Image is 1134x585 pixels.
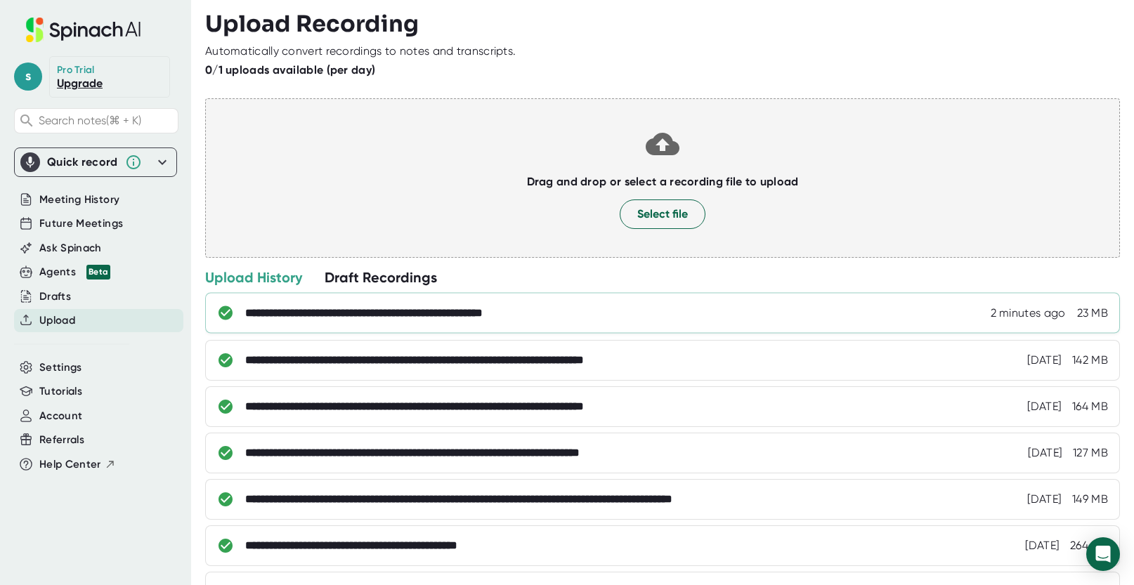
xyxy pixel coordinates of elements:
b: Drag and drop or select a recording file to upload [527,175,799,188]
div: 164 MB [1072,400,1108,414]
button: Ask Spinach [39,240,102,256]
div: Upload History [205,268,302,287]
a: Upgrade [57,77,103,90]
div: Quick record [47,155,118,169]
div: 23 MB [1077,306,1109,320]
h3: Upload Recording [205,11,1120,37]
div: 8/26/2025, 11:04:03 AM [991,306,1066,320]
div: Open Intercom Messenger [1086,537,1120,571]
div: 7/16/2025, 4:28:18 PM [1028,446,1062,460]
div: 149 MB [1072,492,1108,506]
span: Help Center [39,456,101,473]
div: Agents [39,264,110,280]
button: Future Meetings [39,216,123,232]
div: 127 MB [1073,446,1108,460]
button: Select file [620,199,705,229]
div: 7/16/2025, 2:38:22 PM [1027,492,1061,506]
button: Agents Beta [39,264,110,280]
span: Select file [637,206,688,223]
button: Meeting History [39,192,119,208]
div: 7/16/2025, 12:24:14 PM [1025,539,1059,553]
div: 264 MB [1070,539,1108,553]
div: Quick record [20,148,171,176]
div: 7/17/2025, 11:47:52 AM [1027,353,1061,367]
span: s [14,63,42,91]
div: Draft Recordings [325,268,437,287]
button: Account [39,408,82,424]
button: Tutorials [39,383,82,400]
div: Automatically convert recordings to notes and transcripts. [205,44,516,58]
button: Referrals [39,432,84,448]
div: 7/17/2025, 10:02:57 AM [1027,400,1061,414]
span: Search notes (⌘ + K) [39,114,141,127]
button: Upload [39,313,75,329]
div: Pro Trial [57,64,97,77]
div: Beta [86,265,110,280]
button: Settings [39,360,82,376]
b: 0/1 uploads available (per day) [205,63,375,77]
button: Drafts [39,289,71,305]
button: Help Center [39,456,116,473]
div: 142 MB [1072,353,1108,367]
